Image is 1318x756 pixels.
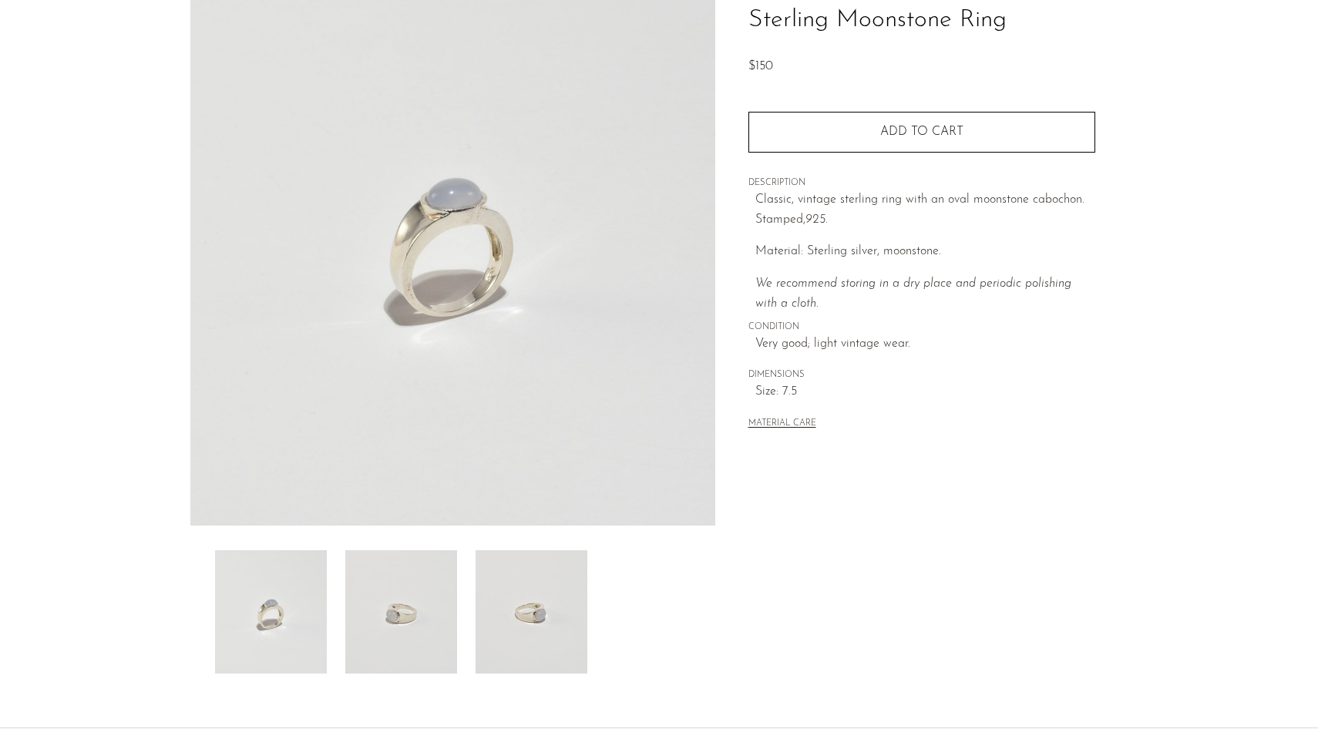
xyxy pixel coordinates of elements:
[748,321,1095,334] span: CONDITION
[755,190,1095,230] p: Classic, vintage sterling ring with an oval moonstone cabochon. Stamped,
[345,550,457,674] img: Sterling Moonstone Ring
[748,418,816,430] button: MATERIAL CARE
[755,277,1071,310] em: We recommend storing in a dry place and periodic polishing with a cloth.
[748,368,1095,382] span: DIMENSIONS
[755,382,1095,402] span: Size: 7.5
[880,126,963,138] span: Add to cart
[748,60,773,72] span: $150
[748,112,1095,152] button: Add to cart
[476,550,587,674] img: Sterling Moonstone Ring
[748,1,1095,40] h1: Sterling Moonstone Ring
[748,176,1095,190] span: DESCRIPTION
[805,213,828,226] em: 925.
[755,242,1095,262] p: Material: Sterling silver, moonstone.
[215,550,327,674] img: Sterling Moonstone Ring
[755,334,1095,354] span: Very good; light vintage wear.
